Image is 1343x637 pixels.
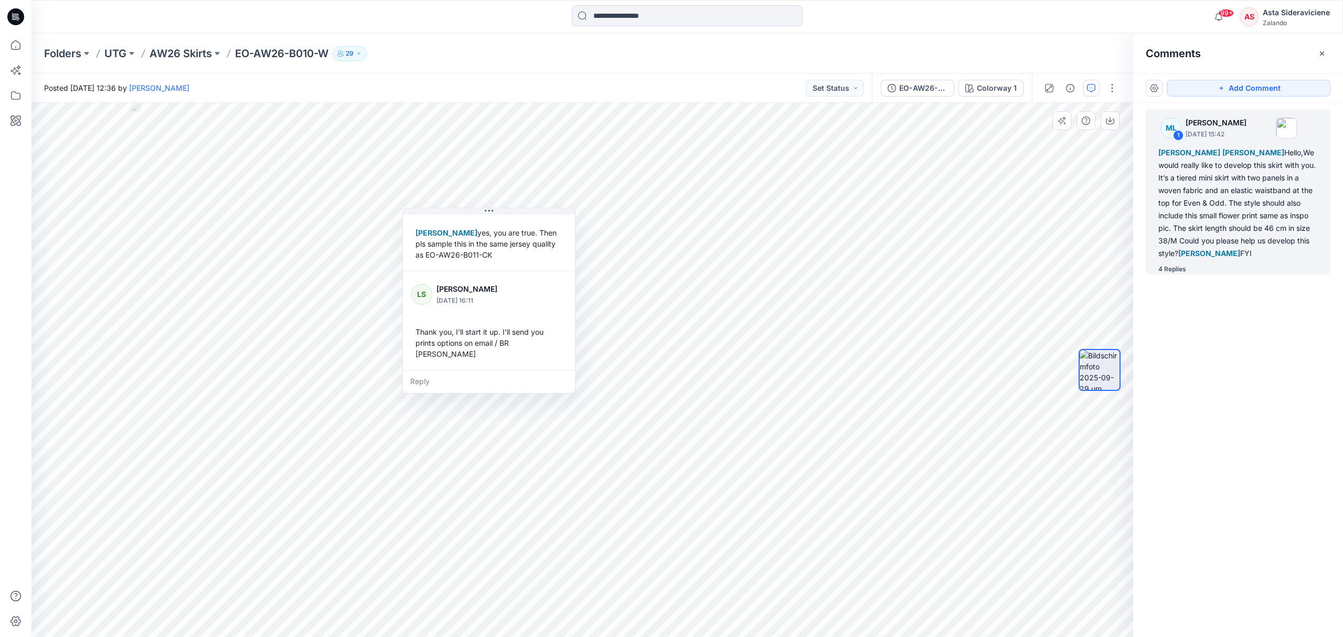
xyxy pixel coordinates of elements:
[977,82,1017,94] div: Colorway 1
[1222,148,1284,157] span: [PERSON_NAME]
[1178,249,1240,258] span: [PERSON_NAME]
[1263,6,1330,19] div: Asta Sideraviciene
[1218,9,1234,17] span: 99+
[1186,116,1246,129] p: [PERSON_NAME]
[129,83,189,92] a: [PERSON_NAME]
[1186,129,1246,140] p: [DATE] 15:42
[104,46,126,61] a: UTG
[346,48,354,59] p: 29
[44,82,189,93] span: Posted [DATE] 12:36 by
[1158,146,1318,260] div: Hello,We would really like to develop this skirt with you. It’s a tiered mini skirt with two pane...
[411,223,567,264] div: yes, you are true. Then pls sample this in the same jersey quality as EO-AW26-B011-CK
[1146,47,1201,60] h2: Comments
[411,284,432,305] div: LS
[1080,350,1120,390] img: Bildschirmfoto 2025-09-29 um 14.36.56
[411,322,567,364] div: Thank you, I'll start it up. I'll send you prints options on email / BR [PERSON_NAME]
[436,295,522,306] p: [DATE] 16:11
[415,228,477,237] span: [PERSON_NAME]
[958,80,1024,97] button: Colorway 1
[1167,80,1330,97] button: Add Comment
[436,283,522,295] p: [PERSON_NAME]
[1173,130,1184,141] div: 1
[881,80,954,97] button: EO-AW26-B010-W
[1158,264,1186,274] div: 4 Replies
[150,46,212,61] a: AW26 Skirts
[235,46,328,61] p: EO-AW26-B010-W
[899,82,947,94] div: EO-AW26-B010-W
[1263,19,1330,27] div: Zalando
[1062,80,1079,97] button: Details
[1160,118,1181,139] div: ML
[403,370,575,393] div: Reply
[333,46,367,61] button: 29
[1158,148,1220,157] span: [PERSON_NAME]
[44,46,81,61] a: Folders
[1240,7,1259,26] div: AS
